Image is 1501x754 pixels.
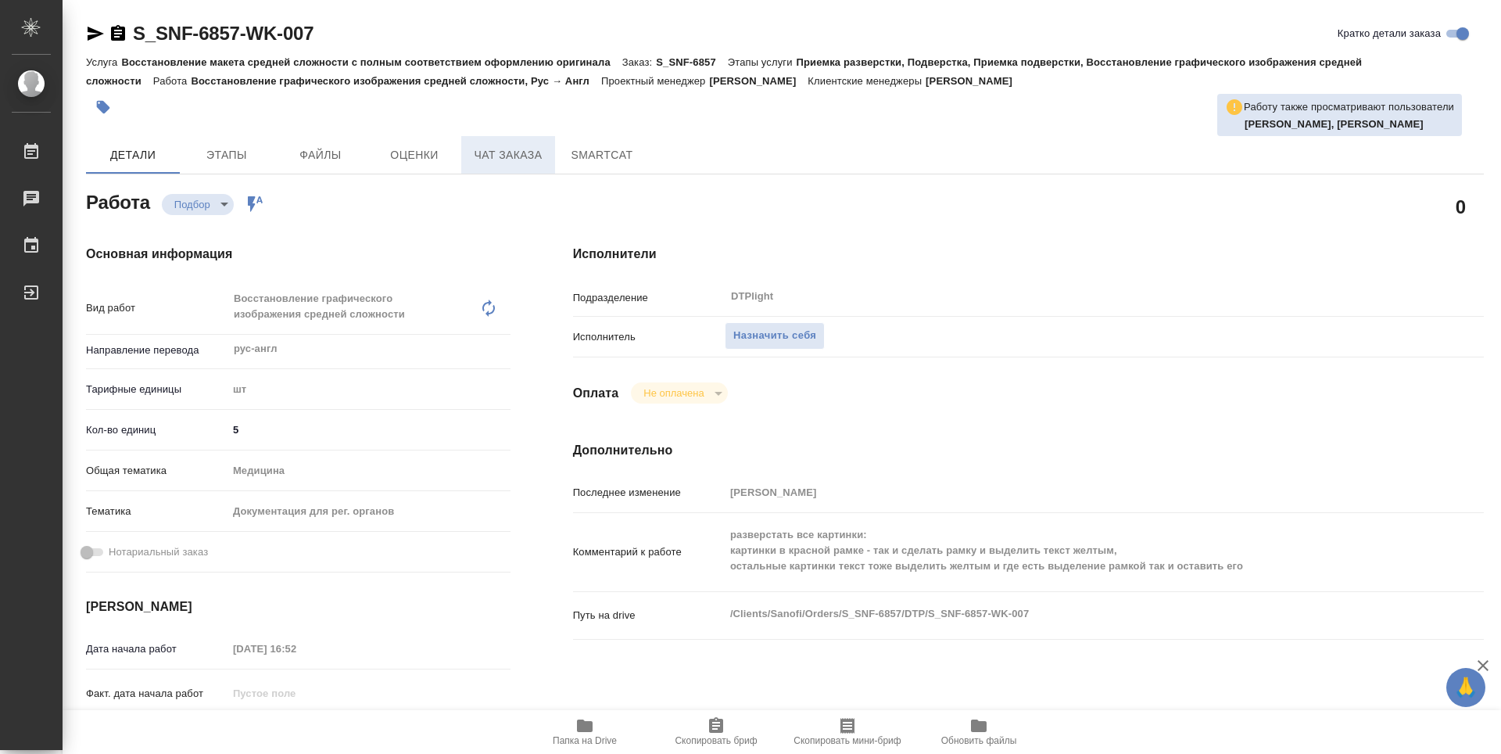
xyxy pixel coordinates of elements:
[519,710,650,754] button: Папка на Drive
[573,290,725,306] p: Подразделение
[95,145,170,165] span: Детали
[728,56,797,68] p: Этапы услуги
[86,382,227,397] p: Тарифные единицы
[121,56,622,68] p: Восстановление макета средней сложности с полным соответствием оформлению оригинала
[227,498,510,525] div: Документация для рег. органов
[573,485,725,501] p: Последнее изменение
[782,710,913,754] button: Скопировать мини-бриф
[725,601,1408,627] textarea: /Clients/Sanofi/Orders/S_SNF-6857/DTP/S_SNF-6857-WK-007
[86,343,227,358] p: Направление перевода
[709,75,808,87] p: [PERSON_NAME]
[109,24,127,43] button: Скопировать ссылку
[162,194,234,215] div: Подбор
[733,327,816,345] span: Назначить себя
[109,544,208,560] span: Нотариальный заказ
[725,322,825,350] button: Назначить себя
[564,145,639,165] span: SmartCat
[471,145,546,165] span: Чат заказа
[86,24,105,43] button: Скопировать ссылку для ЯМессенджера
[725,522,1408,580] textarea: разверстать все картинки: картинки в красной рамке - так и сделать рамку и выделить текст желтым,...
[86,300,227,316] p: Вид работ
[1453,671,1479,704] span: 🙏
[86,463,227,479] p: Общая тематика
[86,245,510,264] h4: Основная информация
[573,608,725,623] p: Путь на drive
[631,382,727,404] div: Подбор
[1446,668,1485,707] button: 🙏
[86,56,121,68] p: Услуга
[86,422,227,438] p: Кол-во единиц
[1338,26,1441,41] span: Кратко детали заказа
[227,418,510,441] input: ✎ Введи что-нибудь
[553,735,617,746] span: Папка на Drive
[573,441,1484,460] h4: Дополнительно
[793,735,901,746] span: Скопировать мини-бриф
[191,75,601,87] p: Восстановление графического изображения средней сложности, Рус → Англ
[86,641,227,657] p: Дата начала работ
[573,544,725,560] p: Комментарий к работе
[227,637,364,660] input: Пустое поле
[189,145,264,165] span: Этапы
[227,458,510,484] div: Медицина
[573,329,725,345] p: Исполнитель
[650,710,782,754] button: Скопировать бриф
[1244,99,1454,115] p: Работу также просматривают пользователи
[170,198,215,211] button: Подбор
[227,682,364,705] input: Пустое поле
[601,75,709,87] p: Проектный менеджер
[639,386,708,400] button: Не оплачена
[227,376,510,403] div: шт
[153,75,192,87] p: Работа
[808,75,926,87] p: Клиентские менеджеры
[1245,117,1454,132] p: Третьякова Мария, Чулец Елена
[86,187,150,215] h2: Работа
[675,735,757,746] span: Скопировать бриф
[377,145,452,165] span: Оценки
[86,598,510,616] h4: [PERSON_NAME]
[656,56,728,68] p: S_SNF-6857
[1456,193,1466,220] h2: 0
[573,384,619,403] h4: Оплата
[941,735,1017,746] span: Обновить файлы
[913,710,1044,754] button: Обновить файлы
[725,481,1408,504] input: Пустое поле
[86,686,227,702] p: Факт. дата начала работ
[86,90,120,124] button: Добавить тэг
[1245,118,1424,130] b: [PERSON_NAME], [PERSON_NAME]
[133,23,313,44] a: S_SNF-6857-WK-007
[926,75,1024,87] p: [PERSON_NAME]
[283,145,358,165] span: Файлы
[622,56,656,68] p: Заказ:
[573,245,1484,264] h4: Исполнители
[86,504,227,519] p: Тематика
